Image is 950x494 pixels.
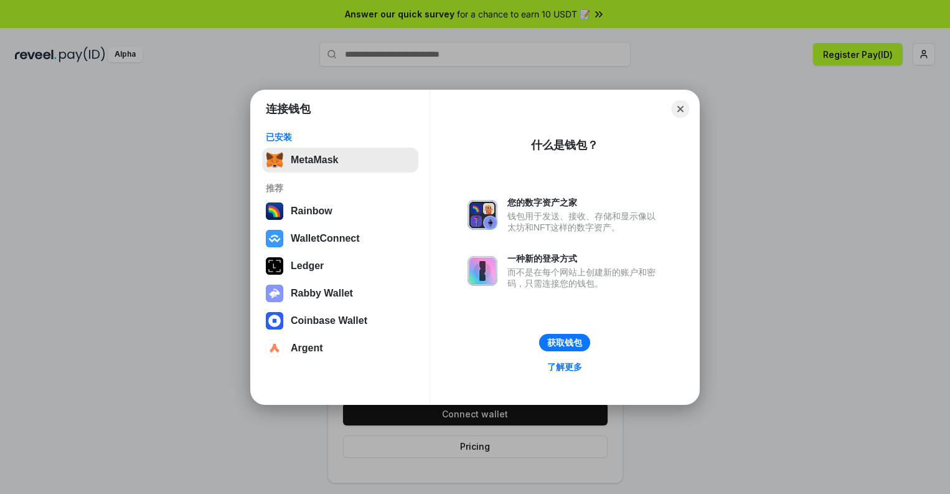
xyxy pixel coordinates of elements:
div: Rabby Wallet [291,288,353,299]
div: 什么是钱包？ [531,138,598,153]
div: 您的数字资产之家 [507,197,662,208]
button: Close [672,100,689,118]
img: svg+xml,%3Csvg%20width%3D%2228%22%20height%3D%2228%22%20viewBox%3D%220%200%2028%2028%22%20fill%3D... [266,312,283,330]
img: svg+xml,%3Csvg%20xmlns%3D%22http%3A%2F%2Fwww.w3.org%2F2000%2Fsvg%22%20width%3D%2228%22%20height%3... [266,257,283,275]
div: WalletConnect [291,233,360,244]
button: Rabby Wallet [262,281,418,306]
button: 获取钱包 [539,334,590,351]
div: Coinbase Wallet [291,315,367,326]
div: Ledger [291,260,324,272]
button: Coinbase Wallet [262,308,418,333]
img: svg+xml,%3Csvg%20xmlns%3D%22http%3A%2F%2Fwww.w3.org%2F2000%2Fsvg%22%20fill%3D%22none%22%20viewBox... [468,256,497,286]
button: Ledger [262,254,418,278]
div: Rainbow [291,206,332,217]
img: svg+xml,%3Csvg%20width%3D%2228%22%20height%3D%2228%22%20viewBox%3D%220%200%2028%2028%22%20fill%3D... [266,340,283,357]
div: 一种新的登录方式 [507,253,662,264]
div: 推荐 [266,183,415,194]
div: MetaMask [291,154,338,166]
div: 而不是在每个网站上创建新的账户和密码，只需连接您的钱包。 [507,267,662,289]
h1: 连接钱包 [266,102,311,116]
div: 了解更多 [547,361,582,373]
a: 了解更多 [540,359,590,375]
img: svg+xml,%3Csvg%20xmlns%3D%22http%3A%2F%2Fwww.w3.org%2F2000%2Fsvg%22%20fill%3D%22none%22%20viewBox... [468,200,497,230]
button: Rainbow [262,199,418,224]
div: 钱包用于发送、接收、存储和显示像以太坊和NFT这样的数字资产。 [507,211,662,233]
div: 已安装 [266,131,415,143]
img: svg+xml,%3Csvg%20width%3D%2228%22%20height%3D%2228%22%20viewBox%3D%220%200%2028%2028%22%20fill%3D... [266,230,283,247]
button: WalletConnect [262,226,418,251]
button: MetaMask [262,148,418,173]
img: svg+xml,%3Csvg%20xmlns%3D%22http%3A%2F%2Fwww.w3.org%2F2000%2Fsvg%22%20fill%3D%22none%22%20viewBox... [266,285,283,302]
img: svg+xml,%3Csvg%20width%3D%22120%22%20height%3D%22120%22%20viewBox%3D%220%200%20120%20120%22%20fil... [266,202,283,220]
div: Argent [291,343,323,354]
img: svg+xml,%3Csvg%20fill%3D%22none%22%20height%3D%2233%22%20viewBox%3D%220%200%2035%2033%22%20width%... [266,151,283,169]
button: Argent [262,336,418,361]
div: 获取钱包 [547,337,582,348]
